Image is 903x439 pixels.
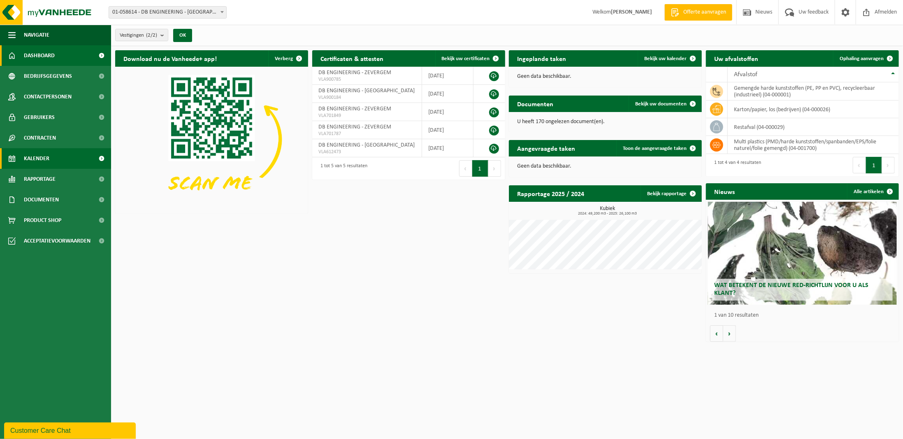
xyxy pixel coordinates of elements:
span: Bekijk uw certificaten [442,56,490,61]
button: OK [173,29,192,42]
span: DB ENGINEERING - ZEVERGEM [318,124,391,130]
strong: [PERSON_NAME] [611,9,652,15]
span: Wat betekent de nieuwe RED-richtlijn voor u als klant? [714,282,868,297]
span: Ophaling aanvragen [840,56,884,61]
button: Vestigingen(2/2) [115,29,168,41]
p: 1 van 10 resultaten [714,313,895,318]
h2: Download nu de Vanheede+ app! [115,50,225,66]
span: DB ENGINEERING - [GEOGRAPHIC_DATA] [318,88,415,94]
td: karton/papier, los (bedrijven) (04-000026) [728,100,899,118]
button: 1 [866,157,882,173]
span: Verberg [275,56,293,61]
p: Geen data beschikbaar. [517,74,694,79]
a: Bekijk rapportage [641,185,701,202]
iframe: chat widget [4,421,137,439]
span: DB ENGINEERING - ZEVERGEM [318,70,391,76]
a: Offerte aanvragen [664,4,732,21]
img: Download de VHEPlus App [115,67,308,212]
span: VLA900184 [318,94,416,101]
span: DB ENGINEERING - ZEVERGEM [318,106,391,112]
span: Bedrijfsgegevens [24,66,72,86]
td: [DATE] [422,67,473,85]
span: 2024: 49,200 m3 - 2025: 26,100 m3 [513,212,702,216]
button: Next [882,157,895,173]
span: Dashboard [24,45,55,66]
h3: Kubiek [513,206,702,216]
button: Vorige [710,325,723,342]
a: Toon de aangevraagde taken [616,140,701,156]
span: Contactpersonen [24,86,72,107]
span: Toon de aangevraagde taken [623,146,687,151]
a: Bekijk uw kalender [638,50,701,67]
button: Previous [459,160,472,177]
span: Navigatie [24,25,49,45]
td: multi plastics (PMD/harde kunststoffen/spanbanden/EPS/folie naturel/folie gemengd) (04-001700) [728,136,899,154]
button: Previous [853,157,866,173]
span: 01-058614 - DB ENGINEERING - HARELBEKE [109,7,226,18]
button: Volgende [723,325,736,342]
td: [DATE] [422,139,473,157]
span: Product Shop [24,210,61,231]
span: Rapportage [24,169,56,189]
h2: Uw afvalstoffen [706,50,766,66]
span: Gebruikers [24,107,55,128]
a: Alle artikelen [847,183,898,200]
a: Ophaling aanvragen [833,50,898,67]
button: Next [488,160,501,177]
td: [DATE] [422,85,473,103]
p: Geen data beschikbaar. [517,163,694,169]
span: Acceptatievoorwaarden [24,231,91,251]
h2: Rapportage 2025 / 2024 [509,185,592,201]
span: Kalender [24,148,49,169]
h2: Certificaten & attesten [312,50,392,66]
td: gemengde harde kunststoffen (PE, PP en PVC), recycleerbaar (industrieel) (04-000001) [728,82,899,100]
span: Vestigingen [120,29,157,42]
button: Verberg [268,50,307,67]
td: [DATE] [422,121,473,139]
a: Wat betekent de nieuwe RED-richtlijn voor u als klant? [708,202,897,305]
a: Bekijk uw certificaten [435,50,504,67]
span: 01-058614 - DB ENGINEERING - HARELBEKE [109,6,227,19]
h2: Documenten [509,96,562,112]
button: 1 [472,160,488,177]
span: Bekijk uw documenten [635,101,687,107]
p: U heeft 170 ongelezen document(en). [517,119,694,125]
span: VLA900785 [318,76,416,83]
span: Contracten [24,128,56,148]
h2: Nieuws [706,183,743,199]
span: DB ENGINEERING - [GEOGRAPHIC_DATA] [318,142,415,148]
h2: Aangevraagde taken [509,140,583,156]
span: VLA612473 [318,149,416,155]
a: Bekijk uw documenten [629,96,701,112]
span: Bekijk uw kalender [644,56,687,61]
span: Offerte aanvragen [681,8,728,16]
span: VLA701787 [318,131,416,137]
div: 1 tot 4 van 4 resultaten [710,156,761,174]
h2: Ingeplande taken [509,50,574,66]
td: restafval (04-000029) [728,118,899,136]
div: 1 tot 5 van 5 resultaten [316,159,367,177]
td: [DATE] [422,103,473,121]
span: VLA701849 [318,112,416,119]
span: Documenten [24,189,59,210]
span: Afvalstof [734,71,757,78]
count: (2/2) [146,33,157,38]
